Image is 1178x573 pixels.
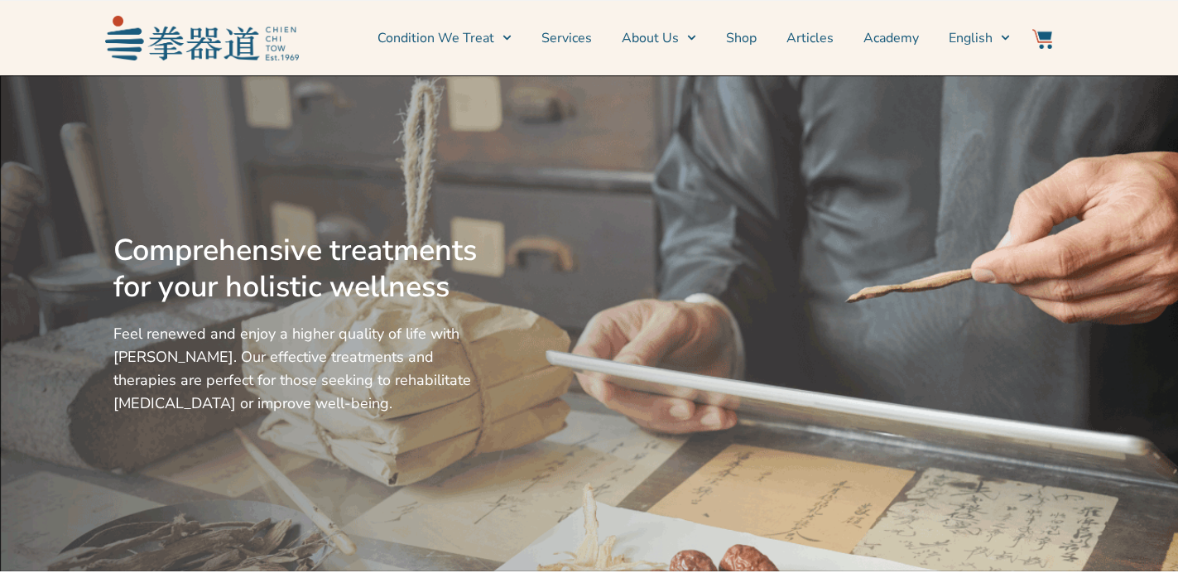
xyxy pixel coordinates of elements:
h2: Comprehensive treatments for your holistic wellness [113,233,484,306]
span: English [949,28,993,48]
a: Articles [786,17,834,59]
a: Condition We Treat [377,17,512,59]
p: Feel renewed and enjoy a higher quality of life with [PERSON_NAME]. Our effective treatments and ... [113,322,484,415]
a: Academy [863,17,919,59]
a: Services [541,17,592,59]
a: English [949,17,1010,59]
a: Shop [726,17,757,59]
a: About Us [622,17,696,59]
nav: Menu [307,17,1011,59]
img: Website Icon-03 [1032,29,1052,49]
